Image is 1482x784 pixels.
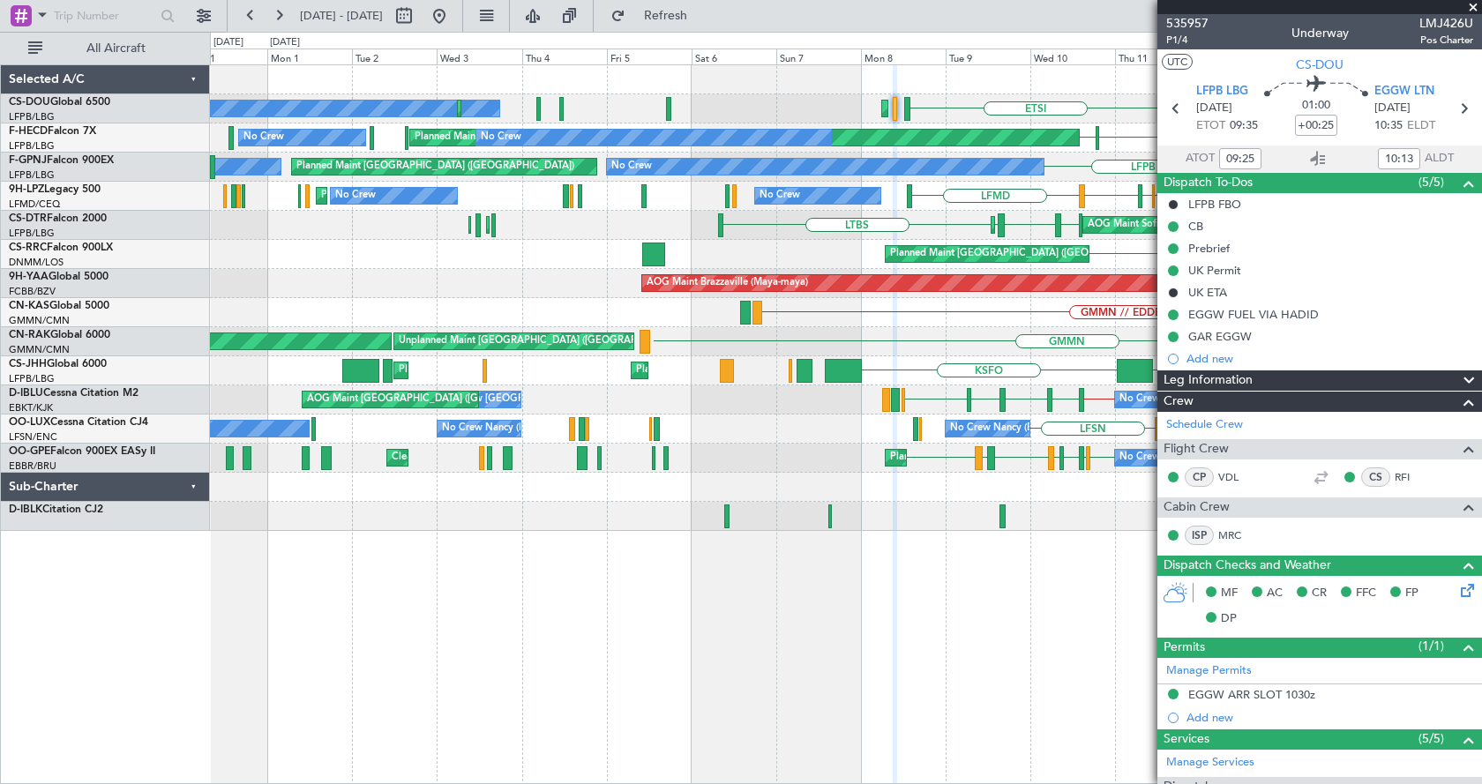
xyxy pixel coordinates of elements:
[296,153,574,180] div: Planned Maint [GEOGRAPHIC_DATA] ([GEOGRAPHIC_DATA])
[9,126,96,137] a: F-HECDFalcon 7X
[243,124,284,151] div: No Crew
[1218,469,1258,485] a: VDL
[9,504,103,515] a: D-IBLKCitation CJ2
[9,430,57,444] a: LFSN/ENC
[1221,585,1238,602] span: MF
[1419,33,1473,48] span: Pos Charter
[1188,307,1319,322] div: EGGW FUEL VIA HADID
[1418,637,1444,655] span: (1/1)
[9,372,55,385] a: LFPB/LBG
[776,49,861,64] div: Sun 7
[9,256,64,269] a: DNMM/LOS
[1374,117,1403,135] span: 10:35
[1119,444,1415,471] div: No Crew [GEOGRAPHIC_DATA] ([GEOGRAPHIC_DATA] National)
[1188,285,1227,300] div: UK ETA
[9,301,49,311] span: CN-KAS
[1374,83,1434,101] span: EGGW LTN
[629,10,703,22] span: Refresh
[1407,117,1435,135] span: ELDT
[1361,467,1390,487] div: CS
[9,213,107,224] a: CS-DTRFalcon 2000
[9,417,148,428] a: OO-LUXCessna Citation CJ4
[1166,754,1254,772] a: Manage Services
[437,49,521,64] div: Wed 3
[607,49,692,64] div: Fri 5
[1405,585,1418,602] span: FP
[1119,386,1415,413] div: No Crew [GEOGRAPHIC_DATA] ([GEOGRAPHIC_DATA] National)
[1356,585,1376,602] span: FFC
[1030,49,1115,64] div: Wed 10
[1196,83,1248,101] span: LFPB LBG
[1291,24,1349,42] div: Underway
[442,415,547,442] div: No Crew Nancy (Essey)
[1088,212,1164,238] div: AOG Maint Sofia
[9,184,44,195] span: 9H-LPZ
[890,444,1209,471] div: Planned Maint [GEOGRAPHIC_DATA] ([GEOGRAPHIC_DATA] National)
[9,330,50,340] span: CN-RAK
[415,124,692,151] div: Planned Maint [GEOGRAPHIC_DATA] ([GEOGRAPHIC_DATA])
[9,504,42,515] span: D-IBLK
[399,328,689,355] div: Unplanned Maint [GEOGRAPHIC_DATA] ([GEOGRAPHIC_DATA])
[887,95,1164,122] div: Planned Maint [GEOGRAPHIC_DATA] ([GEOGRAPHIC_DATA])
[890,241,1168,267] div: Planned Maint [GEOGRAPHIC_DATA] ([GEOGRAPHIC_DATA])
[1302,97,1330,115] span: 01:00
[270,35,300,50] div: [DATE]
[9,417,50,428] span: OO-LUX
[1218,527,1258,543] a: MRC
[9,155,47,166] span: F-GPNJ
[636,357,914,384] div: Planned Maint [GEOGRAPHIC_DATA] ([GEOGRAPHIC_DATA])
[9,314,70,327] a: GMMN/CMN
[1419,14,1473,33] span: LMJ426U
[9,126,48,137] span: F-HECD
[1188,197,1241,212] div: LFPB FBO
[213,35,243,50] div: [DATE]
[1230,117,1258,135] span: 09:35
[760,183,800,209] div: No Crew
[1425,150,1454,168] span: ALDT
[1164,497,1230,518] span: Cabin Crew
[9,330,110,340] a: CN-RAKGlobal 6000
[9,401,53,414] a: EBKT/KJK
[481,124,521,151] div: No Crew
[1378,148,1420,169] input: --:--
[1296,56,1344,74] span: CS-DOU
[1166,33,1209,48] span: P1/4
[46,42,186,55] span: All Aircraft
[9,359,107,370] a: CS-JHHGlobal 6000
[1219,148,1261,169] input: --:--
[9,272,109,282] a: 9H-YAAGlobal 5000
[9,139,55,153] a: LFPB/LBG
[9,97,50,108] span: CS-DOU
[1164,392,1194,412] span: Crew
[300,8,383,24] span: [DATE] - [DATE]
[1188,263,1241,278] div: UK Permit
[335,183,376,209] div: No Crew
[9,272,49,282] span: 9H-YAA
[1164,370,1253,391] span: Leg Information
[9,168,55,182] a: LFPB/LBG
[1164,173,1253,193] span: Dispatch To-Dos
[9,227,55,240] a: LFPB/LBG
[1115,49,1200,64] div: Thu 11
[54,3,155,29] input: Trip Number
[19,34,191,63] button: All Aircraft
[950,415,1055,442] div: No Crew Nancy (Essey)
[1186,351,1473,366] div: Add new
[1162,54,1193,70] button: UTC
[9,388,138,399] a: D-IBLUCessna Citation M2
[267,49,352,64] div: Mon 1
[9,97,110,108] a: CS-DOUGlobal 6500
[861,49,946,64] div: Mon 8
[692,49,776,64] div: Sat 6
[1185,467,1214,487] div: CP
[1374,100,1411,117] span: [DATE]
[9,184,101,195] a: 9H-LPZLegacy 500
[1395,469,1434,485] a: RFI
[522,49,607,64] div: Thu 4
[1166,662,1252,680] a: Manage Permits
[399,357,677,384] div: Planned Maint [GEOGRAPHIC_DATA] ([GEOGRAPHIC_DATA])
[946,49,1030,64] div: Tue 9
[1164,729,1209,750] span: Services
[9,359,47,370] span: CS-JHH
[321,183,518,209] div: Planned Maint Nice ([GEOGRAPHIC_DATA])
